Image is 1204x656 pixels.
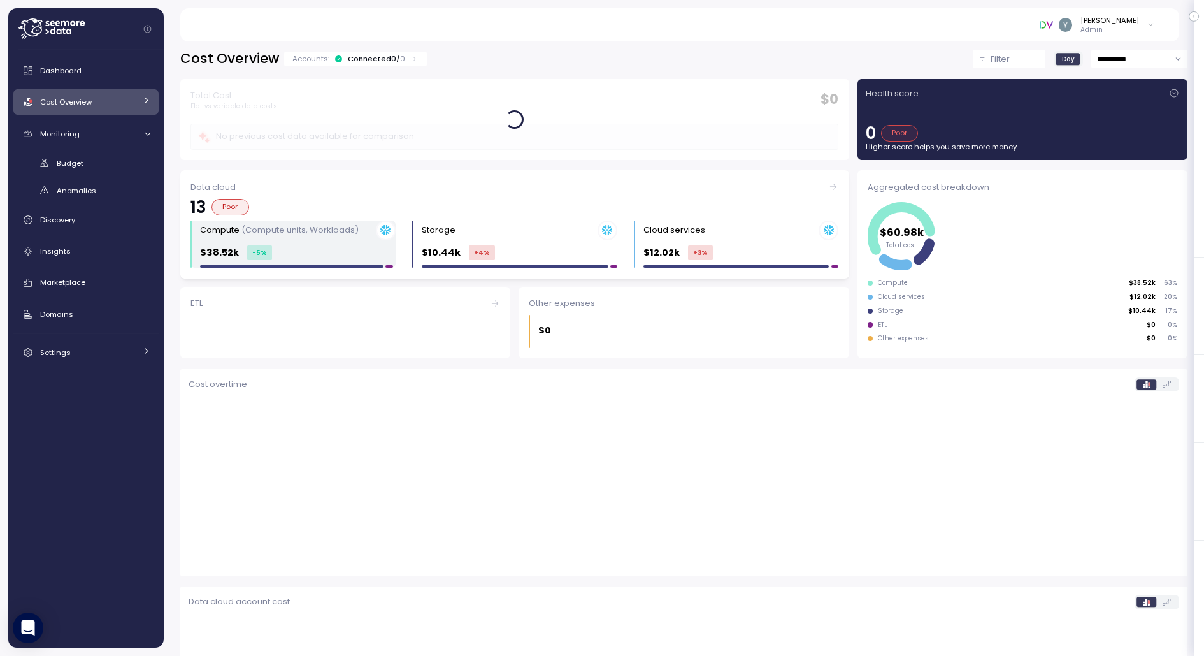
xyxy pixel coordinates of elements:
[1161,293,1177,302] p: 20 %
[400,54,405,64] p: 0
[40,277,85,288] span: Marketplace
[40,246,71,256] span: Insights
[878,293,925,302] div: Cloud services
[643,224,705,237] div: Cloud services
[878,321,887,330] div: ETL
[140,24,155,34] button: Collapse navigation
[878,334,929,343] div: Other expenses
[13,152,159,173] a: Budget
[180,287,510,359] a: ETL
[13,613,43,643] div: Open Intercom Messenger
[292,54,329,64] p: Accounts:
[1161,321,1177,330] p: 0 %
[247,245,272,260] div: -5 %
[1129,279,1156,288] p: $38.52k
[13,270,159,296] a: Marketplace
[241,224,359,236] p: (Compute units, Workloads)
[1080,15,1139,26] div: [PERSON_NAME]
[866,87,919,100] p: Health score
[200,245,239,260] p: $38.52k
[529,297,838,310] div: Other expenses
[1062,54,1075,64] span: Day
[1147,334,1156,343] p: $0
[886,241,917,249] tspan: Total cost
[211,199,249,215] div: Poor
[57,158,83,168] span: Budget
[643,245,680,260] p: $12.02k
[13,207,159,233] a: Discovery
[1161,334,1177,343] p: 0 %
[57,186,96,196] span: Anomalies
[190,297,500,310] div: ETL
[688,245,713,260] div: +3 %
[189,595,290,608] p: Data cloud account cost
[878,307,903,316] div: Storage
[40,309,73,319] span: Domains
[200,224,359,237] div: Compute
[348,54,405,64] div: Connected 0 /
[284,52,427,66] div: Accounts:Connected0/0
[469,245,495,260] div: +4 %
[40,347,71,358] span: Settings
[13,89,159,115] a: Cost Overview
[973,50,1045,68] button: Filter
[13,302,159,327] a: Domains
[13,180,159,201] a: Anomalies
[879,225,924,240] tspan: $60.98k
[1161,279,1177,288] p: 63 %
[1129,293,1156,302] p: $12.02k
[190,181,838,194] div: Data cloud
[1040,18,1053,31] img: 6791f8edfa6a2c9608b219b1.PNG
[422,245,461,260] p: $10.44k
[13,238,159,264] a: Insights
[881,125,919,142] div: Poor
[1147,321,1156,330] p: $0
[189,378,247,391] p: Cost overtime
[866,125,876,142] p: 0
[868,181,1177,194] div: Aggregated cost breakdown
[1059,18,1072,31] img: ACg8ocKvqwnLMA34EL5-0z6HW-15kcrLxT5Mmx2M21tMPLYJnykyAQ=s96-c
[422,224,455,237] div: Storage
[991,53,1010,66] p: Filter
[1161,307,1177,316] p: 17 %
[190,199,206,215] p: 13
[1128,307,1156,316] p: $10.44k
[180,50,279,68] h2: Cost Overview
[180,170,849,278] a: Data cloud13PoorCompute (Compute units, Workloads)$38.52k-5%Storage $10.44k+4%Cloud services $12....
[13,340,159,365] a: Settings
[538,323,551,338] p: $0
[40,66,82,76] span: Dashboard
[878,279,908,288] div: Compute
[40,129,80,139] span: Monitoring
[40,97,92,107] span: Cost Overview
[866,142,1179,152] p: Higher score helps you save more money
[13,58,159,84] a: Dashboard
[40,215,75,225] span: Discovery
[13,121,159,147] a: Monitoring
[1080,26,1139,34] p: Admin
